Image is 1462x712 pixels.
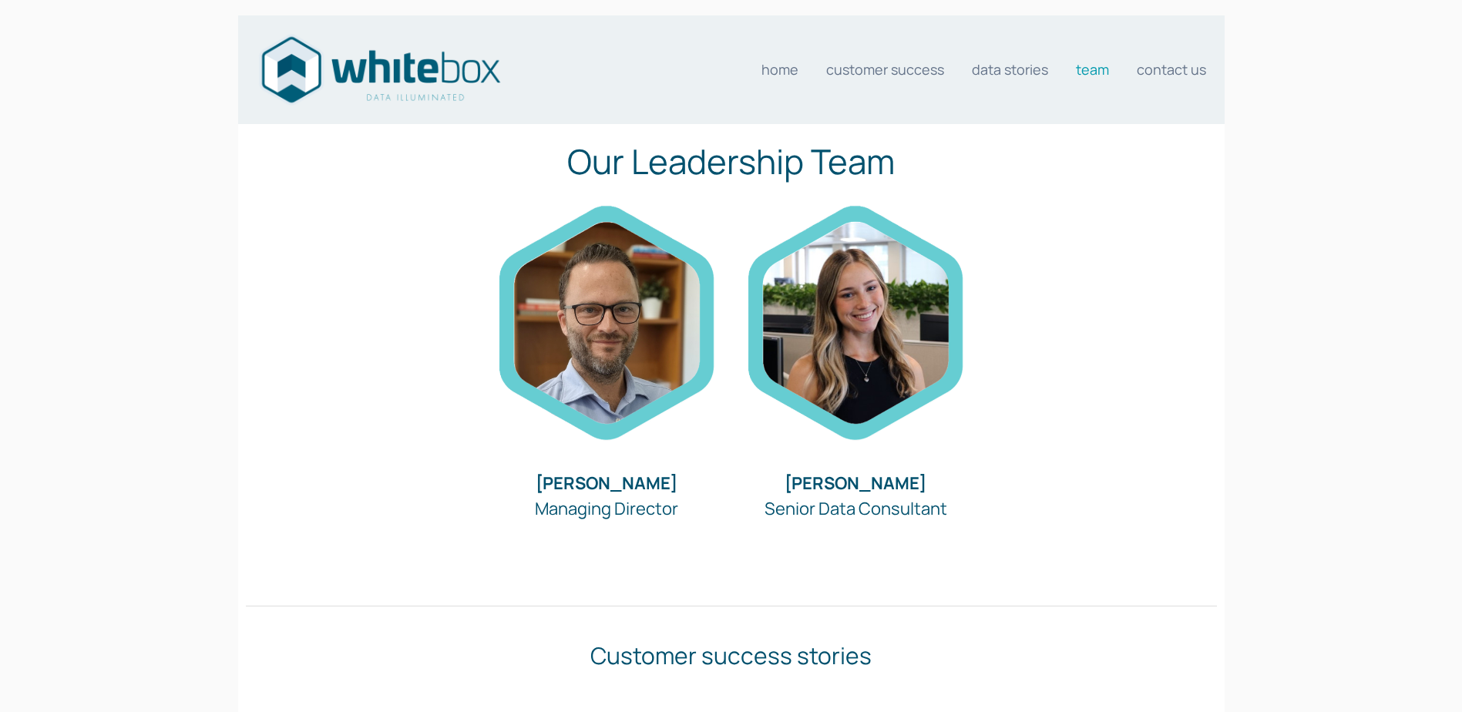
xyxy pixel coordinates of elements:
h1: Our Leadership Team [246,136,1217,186]
h2: Customer success stories [246,638,1217,673]
strong: [PERSON_NAME] [536,472,677,495]
h3: Senior Data Consultant [744,471,968,522]
a: Customer Success [826,54,944,85]
img: Data consultants [257,32,503,108]
a: Home [761,54,798,85]
strong: [PERSON_NAME] [785,472,926,495]
a: Team [1076,54,1109,85]
a: Data stories [972,54,1048,85]
a: Contact us [1137,54,1206,85]
h3: Managing Director [495,471,718,522]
